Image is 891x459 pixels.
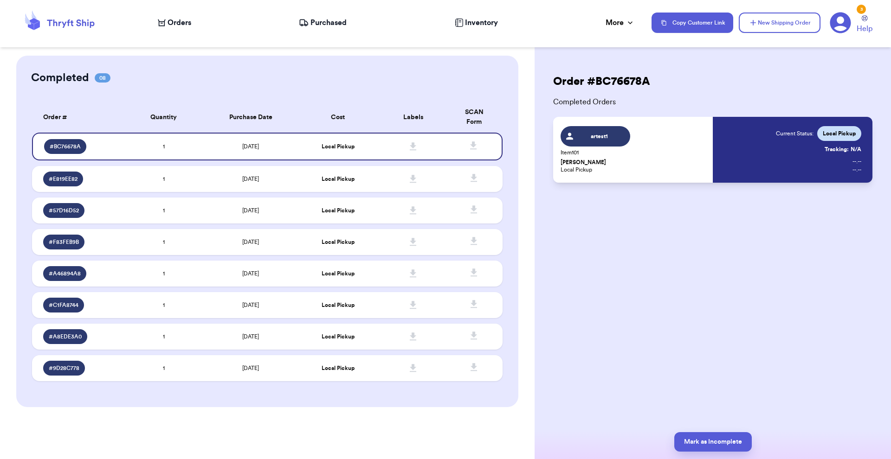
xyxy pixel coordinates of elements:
span: [DATE] [242,271,259,276]
span: [DATE] [242,208,259,213]
div: More [606,17,635,28]
span: # BC76678A [50,143,81,150]
span: Local Pickup [823,130,856,137]
span: # A46894A8 [49,270,81,277]
span: Local Pickup [322,176,355,182]
th: Quantity [126,102,201,133]
th: Cost [300,102,375,133]
a: Orders [158,17,191,28]
h2: Order # BC76678A [546,74,658,89]
span: [DATE] [242,365,259,371]
span: 1 [163,365,165,371]
a: Help [857,15,872,34]
span: Orders [168,17,191,28]
span: # C1FA8744 [49,301,78,309]
span: # 9D28C778 [49,364,79,372]
span: # F83FEB9B [49,238,79,246]
div: N/A [825,142,861,157]
span: 08 [95,73,110,83]
span: Local Pickup [322,334,355,339]
a: Inventory [455,17,498,28]
span: artest1 [578,133,622,140]
p: Item101 [561,149,707,156]
span: Local Pickup [322,271,355,276]
span: Local Pickup [322,144,355,149]
span: 1 [163,176,165,182]
div: 3 [857,5,866,14]
span: Local Pickup [322,302,355,308]
button: New Shipping Order [739,13,820,33]
span: [DATE] [242,176,259,182]
th: Labels [375,102,451,133]
span: # 57D16D52 [49,207,79,214]
span: Local Pickup [322,208,355,213]
span: [DATE] [242,144,259,149]
th: SCAN Form [451,102,503,133]
a: 3 [830,12,851,33]
span: Local Pickup [322,239,355,245]
h2: Completed [31,70,89,85]
span: Local Pickup [322,365,355,371]
span: # E819EE82 [49,175,77,183]
a: Purchased [299,17,347,28]
span: Tracking: [825,146,849,153]
p: Local Pickup [561,159,707,173]
p: --.-- [852,158,861,165]
span: [DATE] [242,239,259,245]
span: 1 [163,334,165,339]
span: Help [857,23,872,34]
span: 1 [163,144,165,149]
span: [DATE] [242,334,259,339]
span: [DATE] [242,302,259,308]
span: 1 [163,302,165,308]
span: [PERSON_NAME] [561,159,606,166]
button: Mark as Incomplete [674,432,752,452]
span: Completed Orders [546,96,880,108]
span: 1 [163,208,165,213]
span: 1 [163,271,165,276]
th: Order # [32,102,126,133]
span: 1 [163,239,165,245]
button: Copy Customer Link [652,13,733,33]
p: --.-- [852,166,861,173]
th: Purchase Date [201,102,300,133]
span: # A8EDE3A0 [49,333,82,340]
span: Current Status: [776,130,814,137]
span: Inventory [465,17,498,28]
span: Purchased [310,17,347,28]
